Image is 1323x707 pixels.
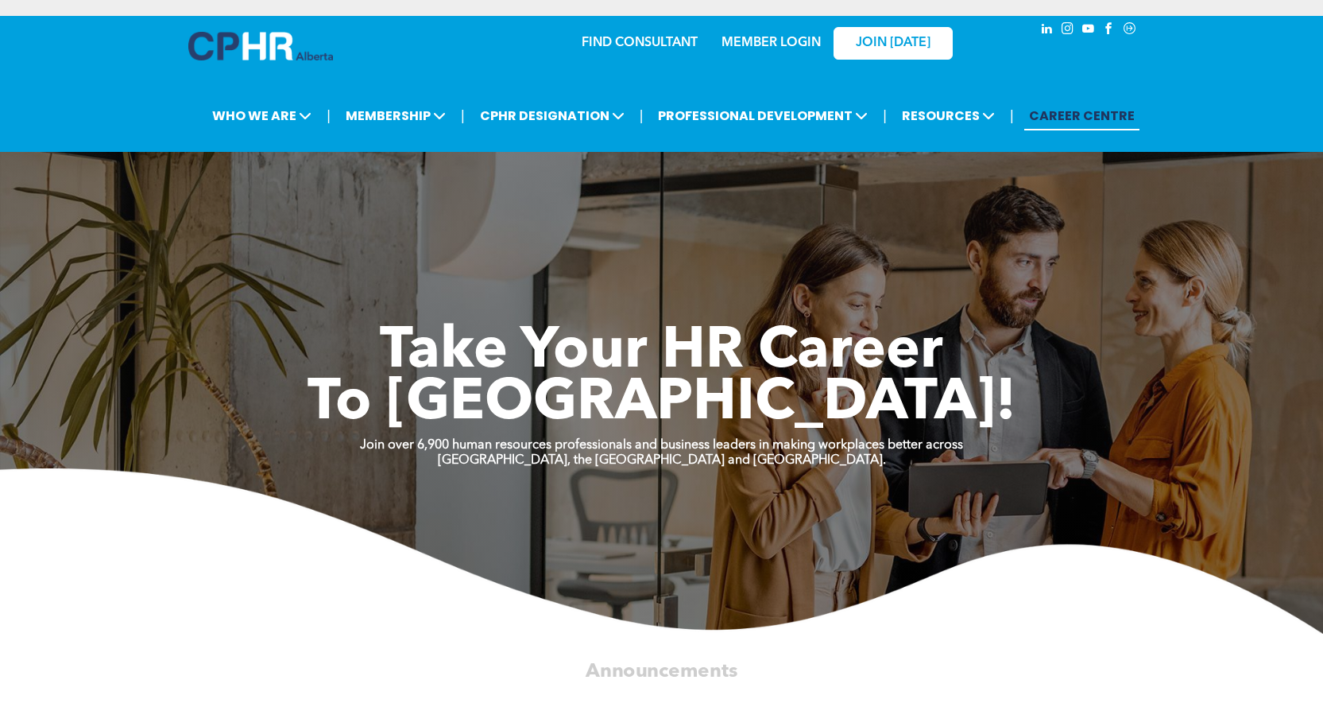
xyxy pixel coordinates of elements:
[1010,99,1014,132] li: |
[582,37,698,49] a: FIND CONSULTANT
[856,36,930,51] span: JOIN [DATE]
[207,101,316,130] span: WHO WE ARE
[586,662,737,681] span: Announcements
[1080,20,1097,41] a: youtube
[1059,20,1077,41] a: instagram
[834,27,953,60] a: JOIN [DATE]
[721,37,821,49] a: MEMBER LOGIN
[1121,20,1139,41] a: Social network
[1024,101,1139,130] a: CAREER CENTRE
[380,324,943,381] span: Take Your HR Career
[308,375,1016,433] span: To [GEOGRAPHIC_DATA]!
[1039,20,1056,41] a: linkedin
[438,454,886,467] strong: [GEOGRAPHIC_DATA], the [GEOGRAPHIC_DATA] and [GEOGRAPHIC_DATA].
[461,99,465,132] li: |
[640,99,644,132] li: |
[327,99,331,132] li: |
[475,101,629,130] span: CPHR DESIGNATION
[360,439,963,452] strong: Join over 6,900 human resources professionals and business leaders in making workplaces better ac...
[341,101,451,130] span: MEMBERSHIP
[1101,20,1118,41] a: facebook
[883,99,887,132] li: |
[188,32,333,60] img: A blue and white logo for cp alberta
[897,101,1000,130] span: RESOURCES
[653,101,872,130] span: PROFESSIONAL DEVELOPMENT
